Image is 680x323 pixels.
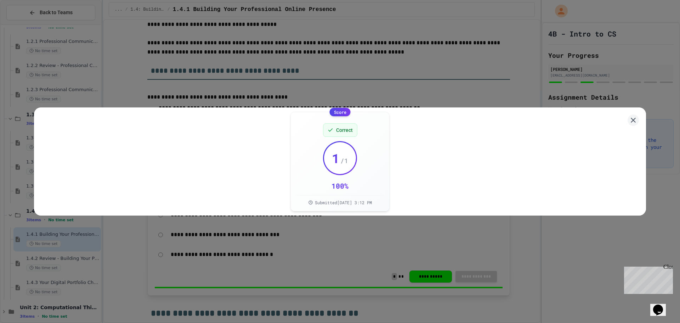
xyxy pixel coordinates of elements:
span: Correct [336,127,353,134]
div: Chat with us now!Close [3,3,49,45]
iframe: chat widget [650,295,673,316]
div: 100 % [331,181,348,191]
span: / 1 [340,156,348,166]
div: Score [330,108,351,116]
iframe: chat widget [621,264,673,294]
span: Submitted [DATE] 3:12 PM [315,200,372,205]
span: 1 [332,151,340,165]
